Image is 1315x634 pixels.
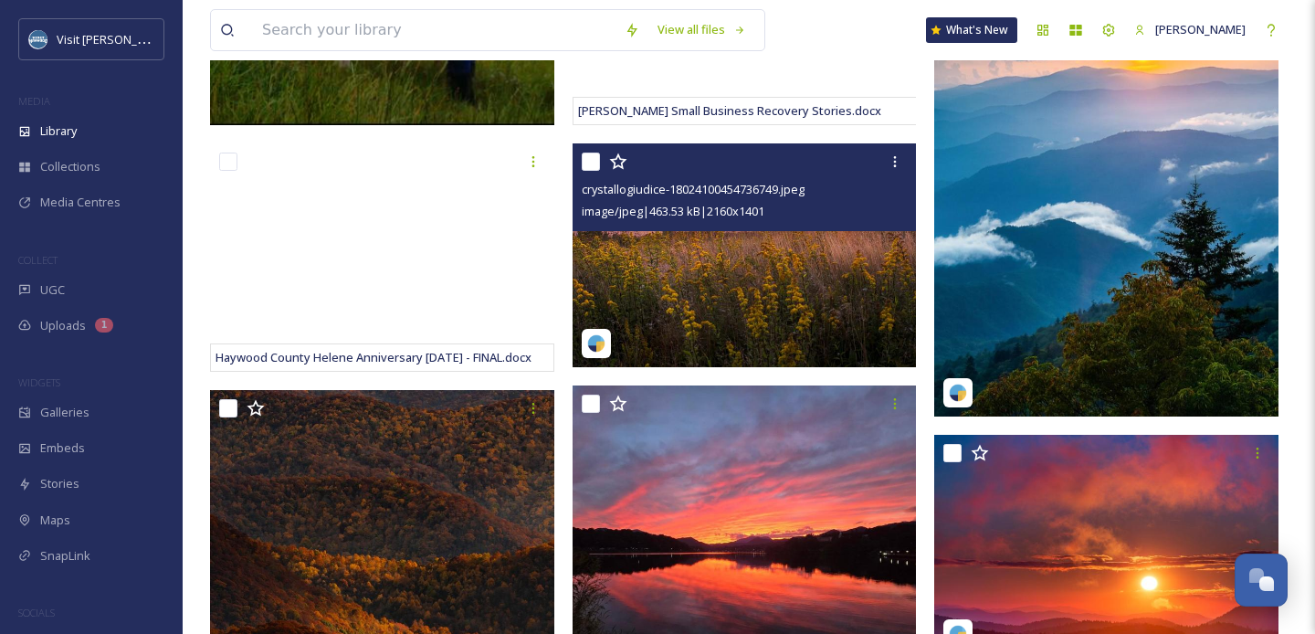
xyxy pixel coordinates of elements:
[573,143,917,367] img: crystallogiudice-18024100454736749.jpeg
[40,512,70,529] span: Maps
[40,475,79,492] span: Stories
[210,143,554,372] iframe: msdoc-iframe
[1125,12,1255,48] a: [PERSON_NAME]
[57,30,173,48] span: Visit [PERSON_NAME]
[18,94,50,108] span: MEDIA
[18,606,55,619] span: SOCIALS
[949,384,967,402] img: snapsea-logo.png
[1155,21,1246,37] span: [PERSON_NAME]
[40,122,77,140] span: Library
[40,404,89,421] span: Galleries
[216,349,531,365] span: Haywood County Helene Anniversary [DATE] - FINAL.docx
[40,158,100,175] span: Collections
[1235,554,1288,607] button: Open Chat
[40,317,86,334] span: Uploads
[648,12,755,48] a: View all files
[582,181,805,197] span: crystallogiudice-18024100454736749.jpeg
[18,253,58,267] span: COLLECT
[582,203,764,219] span: image/jpeg | 463.53 kB | 2160 x 1401
[578,102,881,119] span: [PERSON_NAME] Small Business Recovery Stories.docx
[29,30,47,48] img: images.png
[95,318,113,333] div: 1
[587,334,605,353] img: snapsea-logo.png
[40,281,65,299] span: UGC
[40,439,85,457] span: Embeds
[18,375,60,389] span: WIDGETS
[253,10,615,50] input: Search your library
[40,194,121,211] span: Media Centres
[40,547,90,565] span: SnapLink
[926,17,1017,43] a: What's New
